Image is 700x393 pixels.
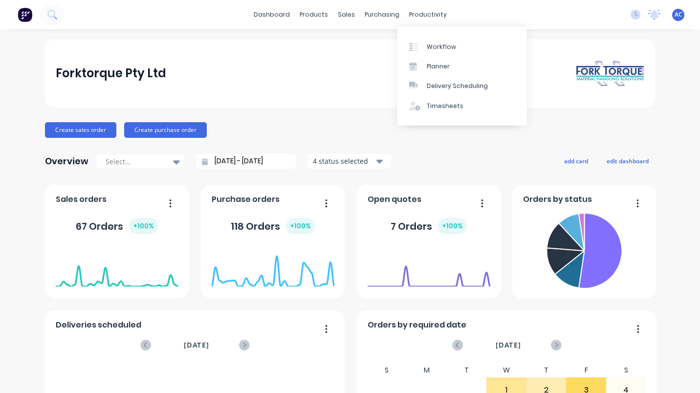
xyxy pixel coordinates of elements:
a: Planner [397,57,527,76]
div: Timesheets [427,102,463,110]
div: T [447,363,487,377]
div: + 100 % [129,218,158,234]
div: Planner [427,62,450,71]
div: F [566,363,606,377]
span: Sales orders [56,194,107,205]
span: Orders by status [523,194,592,205]
div: Forktorque Pty Ltd [56,64,166,83]
span: AC [675,10,682,19]
div: products [295,7,333,22]
a: Delivery Scheduling [397,76,527,96]
button: Create sales order [45,122,116,138]
div: 7 Orders [391,218,467,234]
button: add card [558,154,594,167]
div: 4 status selected [313,156,374,166]
div: Delivery Scheduling [427,82,488,90]
div: 67 Orders [76,218,158,234]
span: [DATE] [496,340,521,350]
a: dashboard [249,7,295,22]
div: Workflow [427,43,456,51]
span: Open quotes [368,194,421,205]
div: S [367,363,407,377]
div: W [486,363,526,377]
div: purchasing [360,7,404,22]
div: 118 Orders [231,218,315,234]
span: Purchase orders [212,194,280,205]
img: Factory [18,7,32,22]
div: + 100 % [438,218,467,234]
img: Forktorque Pty Ltd [576,60,644,87]
a: Timesheets [397,96,527,116]
a: Workflow [397,37,527,56]
div: productivity [404,7,452,22]
div: sales [333,7,360,22]
button: edit dashboard [600,154,655,167]
div: S [606,363,646,377]
div: + 100 % [286,218,315,234]
span: [DATE] [184,340,209,350]
div: T [526,363,567,377]
button: Create purchase order [124,122,207,138]
div: M [407,363,447,377]
button: 4 status selected [307,154,391,169]
div: Overview [45,152,88,171]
